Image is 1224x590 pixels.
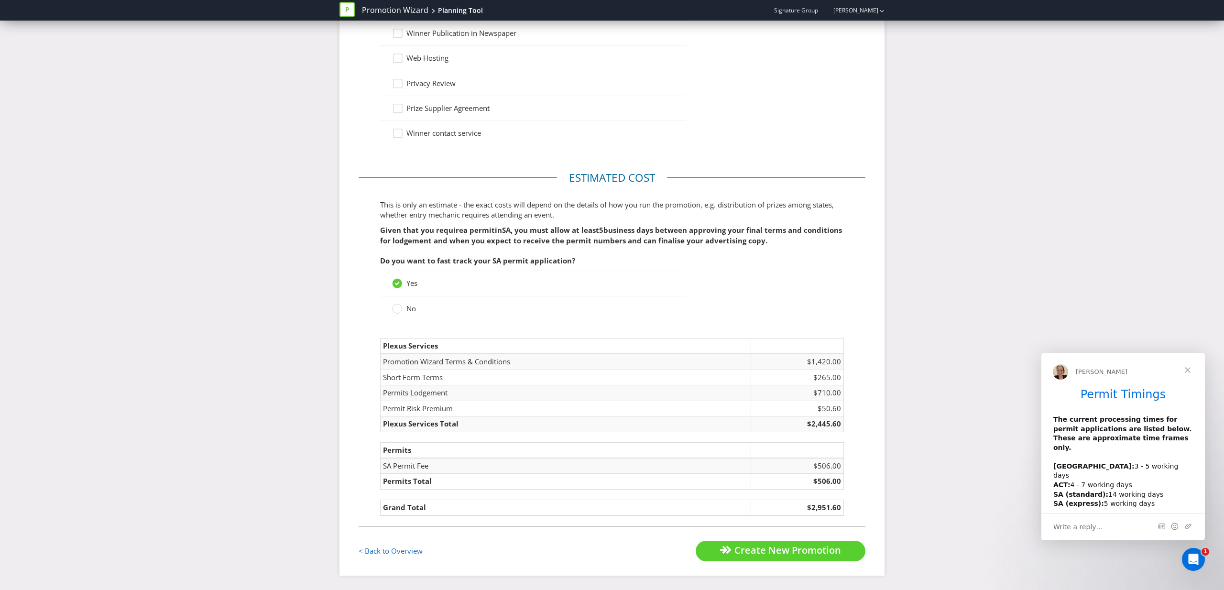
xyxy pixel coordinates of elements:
td: $50.60 [751,401,844,416]
span: Create New Promotion [734,544,841,557]
td: Plexus Services Total [381,416,751,432]
td: Promotion Wizard Terms & Conditions [381,354,751,370]
span: Yes [406,278,417,288]
td: $1,420.00 [751,354,844,370]
span: in [495,225,502,235]
span: business days between approving your final terms and conditions for lodgement and when you expect... [380,225,842,245]
span: SA [502,225,511,235]
td: $265.00 [751,370,844,385]
td: SA Permit Fee [381,458,751,474]
td: Grand Total [381,500,751,515]
span: a permit [463,225,495,235]
td: Permits [381,442,751,458]
td: $710.00 [751,385,844,401]
td: $2,951.60 [751,500,844,515]
td: Permits Lodgement [381,385,751,401]
span: Do you want to fast track your SA permit application? [380,256,575,265]
p: This is only an estimate - the exact costs will depend on the details of how you run the promotio... [380,200,844,220]
span: , you must allow at least [511,225,599,235]
span: Signature Group [774,6,818,14]
td: Permit Risk Premium [381,401,751,416]
button: Create New Promotion [696,541,865,561]
td: $506.00 [751,458,844,474]
a: [PERSON_NAME] [824,6,878,14]
span: Prize Supplier Agreement [406,103,490,113]
span: 5 [599,225,603,235]
legend: Estimated cost [557,170,667,186]
td: $506.00 [751,474,844,489]
span: 1 [1202,548,1209,556]
td: $2,445.60 [751,416,844,432]
iframe: Intercom live chat message [1041,353,1205,540]
td: Permits Total [381,474,751,489]
span: No [406,304,416,313]
span: Privacy Review [406,78,456,88]
a: < Back to Overview [359,546,423,556]
span: Winner contact service [406,128,481,138]
span: Web Hosting [406,53,448,63]
a: Promotion Wizard [362,5,428,16]
div: Planning Tool [438,6,483,15]
span: Given that you require [380,225,463,235]
td: Short Form Terms [381,370,751,385]
span: Winner Publication in Newspaper [406,28,516,38]
td: Plexus Services [381,338,751,354]
iframe: Intercom live chat [1182,548,1205,571]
